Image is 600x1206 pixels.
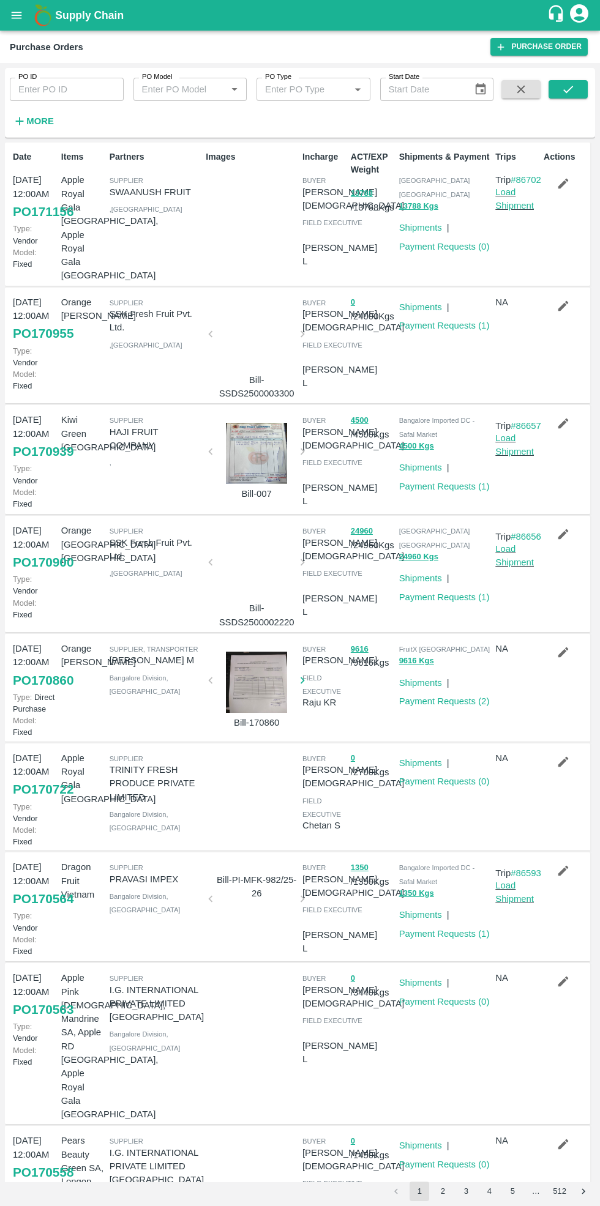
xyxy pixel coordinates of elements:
label: PO ID [18,72,37,82]
a: Payment Requests (1) [399,321,490,330]
span: buyer [302,417,326,424]
p: Bill-SSDS2500002220 [216,601,298,629]
button: Go to page 2 [433,1182,452,1201]
button: Open [350,81,366,97]
p: / 9616 Kgs [351,642,394,670]
span: buyer [302,1137,326,1145]
p: Apple Royal Gala [GEOGRAPHIC_DATA] [61,751,105,806]
p: [DATE] 12:00AM [13,296,56,323]
span: field executive [302,674,341,695]
p: / 1450 Kgs [351,1134,394,1162]
button: Go to page 5 [503,1182,522,1201]
a: PO170939 [13,441,73,463]
a: Shipments [399,978,442,988]
span: field executive [302,219,362,226]
p: [PERSON_NAME][DEMOGRAPHIC_DATA] [302,425,404,453]
p: [DATE] 12:00AM [13,860,56,888]
b: Supply Chain [55,9,124,21]
p: I.G. INTERNATIONAL PRIVATE LIMITED [GEOGRAPHIC_DATA] [110,1146,204,1187]
p: [PERSON_NAME][DEMOGRAPHIC_DATA] [302,763,404,791]
div: account of current user [568,2,590,28]
nav: pagination navigation [384,1182,595,1201]
a: Shipments [399,910,442,920]
p: Fixed [13,486,56,510]
p: Vendor [13,463,56,486]
button: 1350 Kgs [399,887,434,901]
p: NA [495,751,539,765]
p: Direct Purchase [13,691,56,715]
div: | [442,567,449,585]
span: Type: [13,802,32,811]
p: [PERSON_NAME] L [302,481,377,508]
p: [PERSON_NAME] M [110,653,201,667]
p: Kiwi Green [GEOGRAPHIC_DATA] [61,413,105,454]
span: buyer [302,646,326,653]
p: [PERSON_NAME][DEMOGRAPHIC_DATA] [302,307,404,335]
input: Enter PO ID [10,78,124,101]
span: Model: [13,716,36,725]
p: [PERSON_NAME] L [302,928,377,956]
a: PO171156 [13,201,73,223]
span: Supplier [110,299,143,307]
div: | [442,1134,449,1152]
a: #86656 [511,532,541,542]
button: 1350 [351,861,369,875]
a: Shipments [399,1141,442,1150]
p: Trip [495,866,541,880]
img: logo [31,3,55,28]
div: … [526,1186,546,1197]
a: Shipments [399,463,442,472]
span: FruitX [GEOGRAPHIC_DATA] [399,646,490,653]
a: PO170860 [13,669,73,691]
span: , [GEOGRAPHIC_DATA] [110,341,182,349]
label: Start Date [389,72,419,82]
p: / 24960 Kgs [351,524,394,552]
button: 13788 Kgs [399,199,438,214]
p: Trips [495,151,539,163]
p: ACT/EXP Weight [351,151,394,176]
span: Supplier [110,864,143,871]
p: NA [495,642,539,655]
button: 4500 Kgs [399,439,434,453]
button: 24960 [351,524,373,538]
span: buyer [302,755,326,762]
p: Apple Royal Gala [GEOGRAPHIC_DATA], Apple Royal Gala [GEOGRAPHIC_DATA] [61,173,105,282]
span: field executive [302,1017,362,1024]
span: Model: [13,488,36,497]
p: [PERSON_NAME] [302,653,377,667]
p: [DATE] 12:00AM [13,413,56,441]
p: [PERSON_NAME][DEMOGRAPHIC_DATA] [302,873,404,900]
a: PO170558 [13,1161,73,1183]
div: Purchase Orders [10,39,83,55]
input: Start Date [380,78,464,101]
p: SSK Fresh Fruit Pvt. Ltd. [110,536,201,564]
span: buyer [302,864,326,871]
p: Vendor [13,573,56,597]
span: Model: [13,248,36,257]
p: Trip [495,173,541,187]
span: Bangalore Division , [GEOGRAPHIC_DATA] [110,893,181,914]
p: [PERSON_NAME][DEMOGRAPHIC_DATA] [302,983,404,1011]
a: PO170955 [13,322,73,344]
span: buyer [302,177,326,184]
span: Supplier [110,1137,143,1145]
div: customer-support [547,4,568,26]
p: Orange [PERSON_NAME] [61,642,105,669]
span: Supplier [110,527,143,535]
a: #86702 [511,175,541,185]
a: Load Shipment [495,544,534,567]
a: Purchase Order [490,38,588,56]
a: Payment Requests (0) [399,1159,490,1169]
p: Shipments & Payment [399,151,491,163]
p: Fixed [13,597,56,620]
span: Type: [13,1022,32,1031]
p: Orange [GEOGRAPHIC_DATA] [GEOGRAPHIC_DATA] [61,524,105,565]
a: #86657 [511,421,541,431]
p: Fixed [13,934,56,957]
p: / 2700 Kgs [351,751,394,780]
button: open drawer [2,1,31,29]
a: PO170900 [13,551,73,573]
span: Model: [13,1046,36,1055]
div: | [442,216,449,234]
p: / 1350 Kgs [351,860,394,888]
